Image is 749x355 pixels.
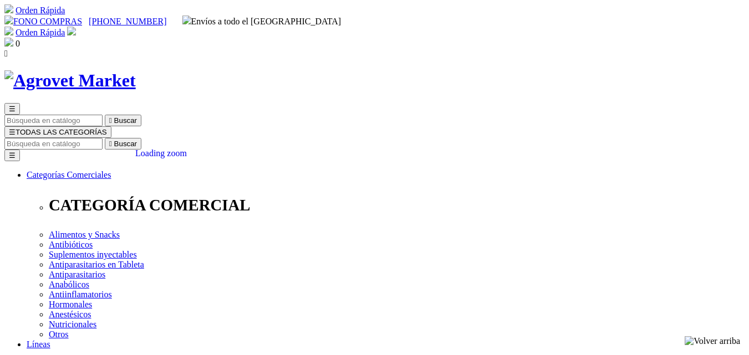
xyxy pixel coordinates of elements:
[49,280,89,289] a: Anabólicos
[49,290,112,299] a: Antiinflamatorios
[4,49,8,58] i: 
[9,105,16,113] span: ☰
[4,70,136,91] img: Agrovet Market
[4,16,13,24] img: phone.svg
[49,250,137,259] a: Suplementos inyectables
[49,240,93,249] a: Antibióticos
[4,103,20,115] button: ☰
[49,230,120,239] a: Alimentos y Snacks
[4,38,13,47] img: shopping-bag.svg
[4,17,82,26] a: FONO COMPRAS
[114,140,137,148] span: Buscar
[89,17,166,26] a: [PHONE_NUMBER]
[16,6,65,15] a: Orden Rápida
[4,27,13,35] img: shopping-cart.svg
[9,128,16,136] span: ☰
[4,150,20,161] button: ☰
[67,28,76,37] a: Acceda a su cuenta de cliente
[27,339,50,349] a: Líneas
[49,330,69,339] a: Otros
[49,270,105,279] a: Antiparasitarios
[49,300,92,309] a: Hormonales
[109,140,112,148] i: 
[49,320,96,329] a: Nutricionales
[49,310,91,319] a: Anestésicos
[67,27,76,35] img: user.svg
[135,148,187,158] div: Loading zoom
[685,336,740,346] img: Volver arriba
[49,196,745,214] p: CATEGORÍA COMERCIAL
[4,126,111,138] button: ☰TODAS LAS CATEGORÍAS
[27,170,111,179] a: Categorías Comerciales
[4,4,13,13] img: shopping-cart.svg
[105,115,141,126] button:  Buscar
[114,116,137,125] span: Buscar
[49,260,144,269] a: Antiparasitarios en Tableta
[182,17,342,26] span: Envíos a todo el [GEOGRAPHIC_DATA]
[182,16,191,24] img: delivery-truck.svg
[16,39,20,48] span: 0
[4,138,103,150] input: Buscar
[4,115,103,126] input: Buscar
[105,138,141,150] button:  Buscar
[16,28,65,37] a: Orden Rápida
[109,116,112,125] i: 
